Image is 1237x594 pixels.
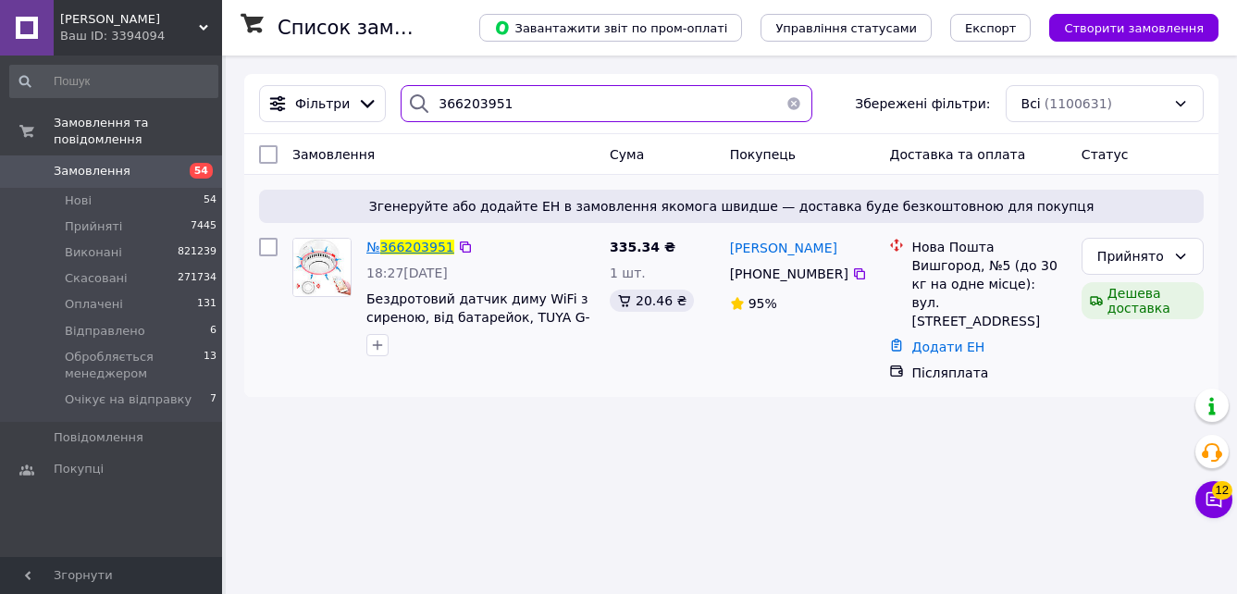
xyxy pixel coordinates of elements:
[610,266,646,280] span: 1 шт.
[610,147,644,162] span: Cума
[730,239,837,257] a: [PERSON_NAME]
[278,17,465,39] h1: Список замовлень
[65,323,145,340] span: Відправлено
[610,290,694,312] div: 20.46 ₴
[1045,96,1112,111] span: (1100631)
[1064,21,1204,35] span: Створити замовлення
[60,28,222,44] div: Ваш ID: 3394094
[761,14,932,42] button: Управління статусами
[204,192,216,209] span: 54
[479,14,742,42] button: Завантажити звіт по пром-оплаті
[54,461,104,477] span: Покупці
[1212,481,1232,500] span: 12
[1097,246,1166,266] div: Прийнято
[889,147,1025,162] span: Доставка та оплата
[1082,147,1129,162] span: Статус
[204,349,216,382] span: 13
[197,296,216,313] span: 131
[65,349,204,382] span: Обробляється менеджером
[401,85,812,122] input: Пошук за номером замовлення, ПІБ покупця, номером телефону, Email, номером накладної
[295,94,350,113] span: Фільтри
[266,197,1196,216] span: Згенеруйте або додайте ЕН в замовлення якомога швидше — доставка буде безкоштовною для покупця
[292,147,375,162] span: Замовлення
[191,218,216,235] span: 7445
[775,21,917,35] span: Управління статусами
[65,244,122,261] span: Виконані
[210,391,216,408] span: 7
[1031,19,1218,34] a: Створити замовлення
[494,19,727,36] span: Завантажити звіт по пром-оплаті
[190,163,213,179] span: 54
[855,94,990,113] span: Збережені фільтри:
[65,296,123,313] span: Оплачені
[965,21,1017,35] span: Експорт
[366,291,590,362] a: Бездротовий датчик диму WiFi з сиреною, від батарейок, TUYA G-03 / Пожежний датчик / Детектор диму
[1082,282,1204,319] div: Дешева доставка
[775,85,812,122] button: Очистить
[210,323,216,340] span: 6
[293,239,351,296] img: Фото товару
[60,11,199,28] span: HUGO
[9,65,218,98] input: Пошук
[911,340,984,354] a: Додати ЕН
[911,364,1066,382] div: Післяплата
[178,270,216,287] span: 271734
[292,238,352,297] a: Фото товару
[65,270,128,287] span: Скасовані
[1195,481,1232,518] button: Чат з покупцем12
[380,240,454,254] span: 366203951
[730,147,796,162] span: Покупець
[950,14,1032,42] button: Експорт
[54,163,130,179] span: Замовлення
[65,192,92,209] span: Нові
[726,261,852,287] div: [PHONE_NUMBER]
[911,256,1066,330] div: Вишгород, №5 (до 30 кг на одне місце): вул. [STREET_ADDRESS]
[366,240,454,254] a: №366203951
[748,296,777,311] span: 95%
[911,238,1066,256] div: Нова Пошта
[65,218,122,235] span: Прийняті
[366,240,380,254] span: №
[65,391,192,408] span: Очікує на відправку
[54,429,143,446] span: Повідомлення
[610,240,675,254] span: 335.34 ₴
[54,115,222,148] span: Замовлення та повідомлення
[730,241,837,255] span: [PERSON_NAME]
[178,244,216,261] span: 821239
[1049,14,1218,42] button: Створити замовлення
[1021,94,1041,113] span: Всі
[366,266,448,280] span: 18:27[DATE]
